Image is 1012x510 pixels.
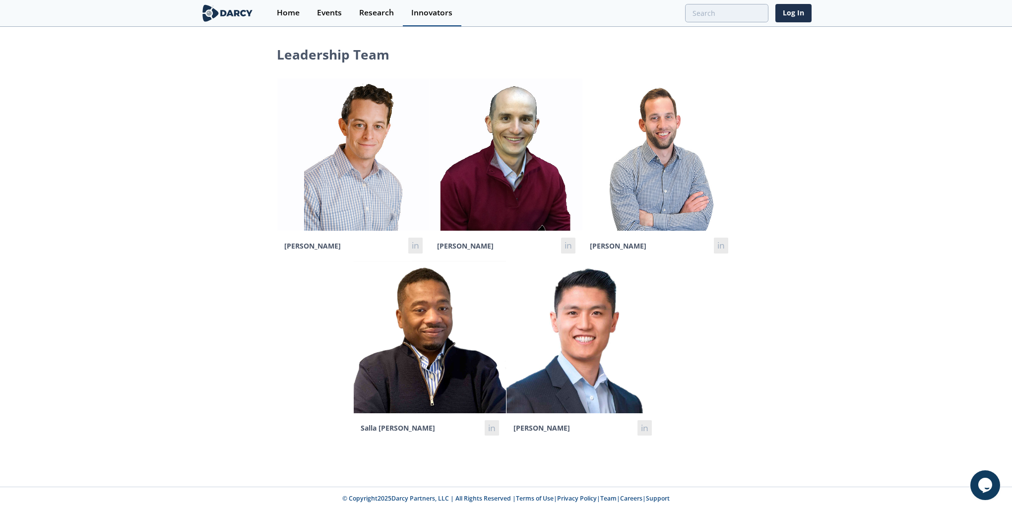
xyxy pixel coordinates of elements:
[437,241,494,251] span: [PERSON_NAME]
[620,494,642,503] a: Careers
[600,494,617,503] a: Team
[583,78,735,231] img: Lennart Huijbers
[646,494,670,503] a: Support
[590,241,646,251] span: [PERSON_NAME]
[506,261,659,413] img: Ron Sasaki
[775,4,812,22] a: Log In
[284,241,341,251] span: [PERSON_NAME]
[557,494,597,503] a: Privacy Policy
[317,9,342,17] div: Events
[637,420,652,436] a: fusion-linkedin
[359,9,394,17] div: Research
[485,420,499,436] a: fusion-linkedin
[714,238,728,254] a: fusion-linkedin
[200,4,254,22] img: logo-wide.svg
[411,9,452,17] div: Innovators
[513,423,570,433] span: [PERSON_NAME]
[354,261,506,413] img: Salla Diop
[408,238,423,254] a: fusion-linkedin
[516,494,554,503] a: Terms of Use
[685,4,768,22] input: Advanced Search
[139,494,873,503] p: © Copyright 2025 Darcy Partners, LLC | All Rights Reserved | | | | |
[277,9,300,17] div: Home
[361,423,435,433] span: Salla [PERSON_NAME]
[277,45,735,64] h1: Leadership Team
[430,78,582,231] img: Phil Kantor
[277,78,430,231] img: Sam Long
[970,470,1002,500] iframe: chat widget
[561,238,575,254] a: fusion-linkedin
